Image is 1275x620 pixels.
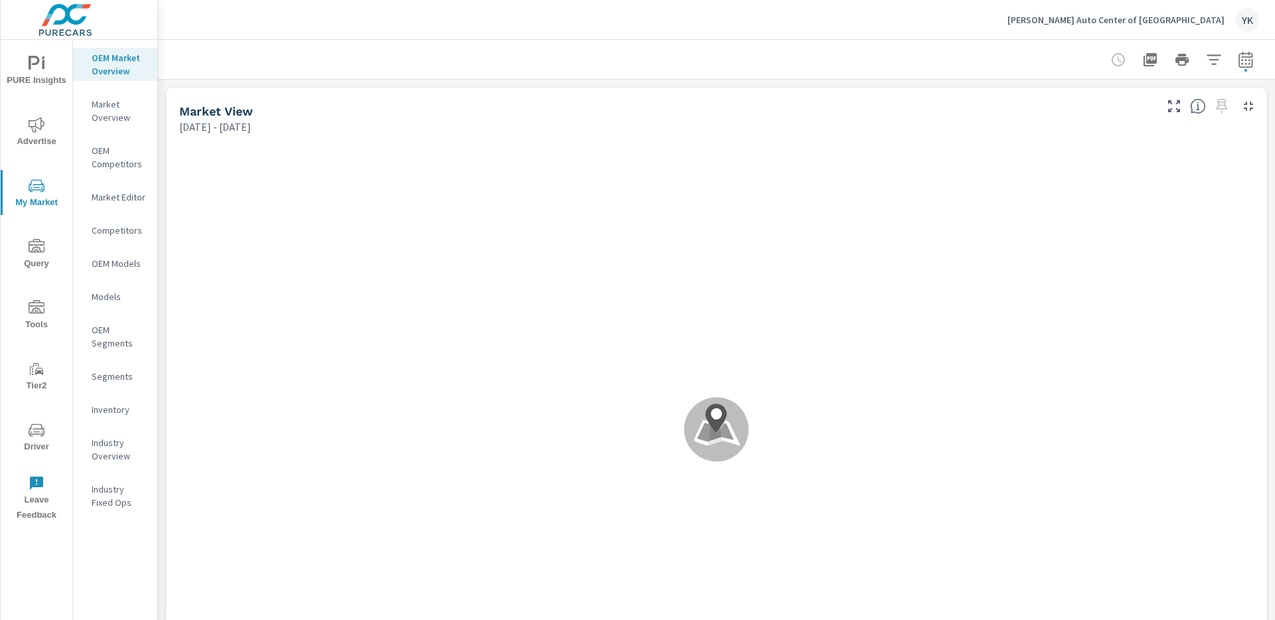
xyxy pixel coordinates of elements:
[92,51,147,78] p: OEM Market Overview
[179,104,253,118] h5: Market View
[73,287,157,307] div: Models
[73,94,157,127] div: Market Overview
[1238,96,1259,117] button: Minimize Widget
[1137,46,1163,73] button: "Export Report to PDF"
[92,436,147,463] p: Industry Overview
[5,56,68,88] span: PURE Insights
[73,433,157,466] div: Industry Overview
[73,48,157,81] div: OEM Market Overview
[92,257,147,270] p: OEM Models
[1169,46,1195,73] button: Print Report
[73,187,157,207] div: Market Editor
[1163,96,1185,117] button: Make Fullscreen
[73,400,157,420] div: Inventory
[92,98,147,124] p: Market Overview
[1,40,72,528] div: nav menu
[92,403,147,416] p: Inventory
[73,479,157,512] div: Industry Fixed Ops
[73,220,157,240] div: Competitors
[5,422,68,455] span: Driver
[92,483,147,509] p: Industry Fixed Ops
[92,191,147,204] p: Market Editor
[5,178,68,210] span: My Market
[1190,98,1206,114] span: Find the biggest opportunities in your market for your inventory. Understand by postal code where...
[1235,8,1259,32] div: YK
[73,320,157,353] div: OEM Segments
[92,144,147,171] p: OEM Competitors
[73,141,157,174] div: OEM Competitors
[92,290,147,303] p: Models
[1232,46,1259,73] button: Select Date Range
[179,119,251,135] p: [DATE] - [DATE]
[5,300,68,333] span: Tools
[5,239,68,271] span: Query
[92,370,147,383] p: Segments
[5,117,68,149] span: Advertise
[1007,14,1225,26] p: [PERSON_NAME] Auto Center of [GEOGRAPHIC_DATA]
[92,323,147,350] p: OEM Segments
[73,254,157,273] div: OEM Models
[5,361,68,394] span: Tier2
[73,366,157,386] div: Segments
[5,475,68,523] span: Leave Feedback
[1211,96,1232,117] span: Select a preset date range to save this widget
[92,224,147,237] p: Competitors
[1201,46,1227,73] button: Apply Filters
